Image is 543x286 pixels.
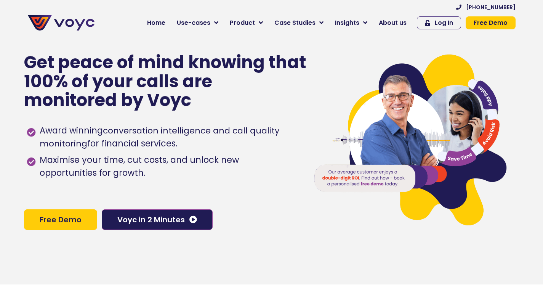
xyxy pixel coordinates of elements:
[147,18,165,27] span: Home
[224,15,269,31] a: Product
[466,5,516,10] span: [PHONE_NUMBER]
[269,15,329,31] a: Case Studies
[474,20,508,26] span: Free Demo
[373,15,412,31] a: About us
[24,209,97,230] a: Free Demo
[40,216,82,223] span: Free Demo
[274,18,316,27] span: Case Studies
[335,18,359,27] span: Insights
[456,5,516,10] a: [PHONE_NUMBER]
[38,154,298,180] span: Maximise your time, cut costs, and unlock new opportunities for growth.
[171,15,224,31] a: Use-cases
[230,18,255,27] span: Product
[24,53,307,110] p: Get peace of mind knowing that 100% of your calls are monitored by Voyc
[38,124,298,150] span: Award winning for financial services.
[379,18,407,27] span: About us
[329,15,373,31] a: Insights
[40,125,279,149] h1: conversation intelligence and call quality monitoring
[435,20,453,26] span: Log In
[102,209,213,230] a: Voyc in 2 Minutes
[417,16,461,29] a: Log In
[28,15,95,31] img: voyc-full-logo
[177,18,210,27] span: Use-cases
[141,15,171,31] a: Home
[466,16,516,29] a: Free Demo
[117,216,185,223] span: Voyc in 2 Minutes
